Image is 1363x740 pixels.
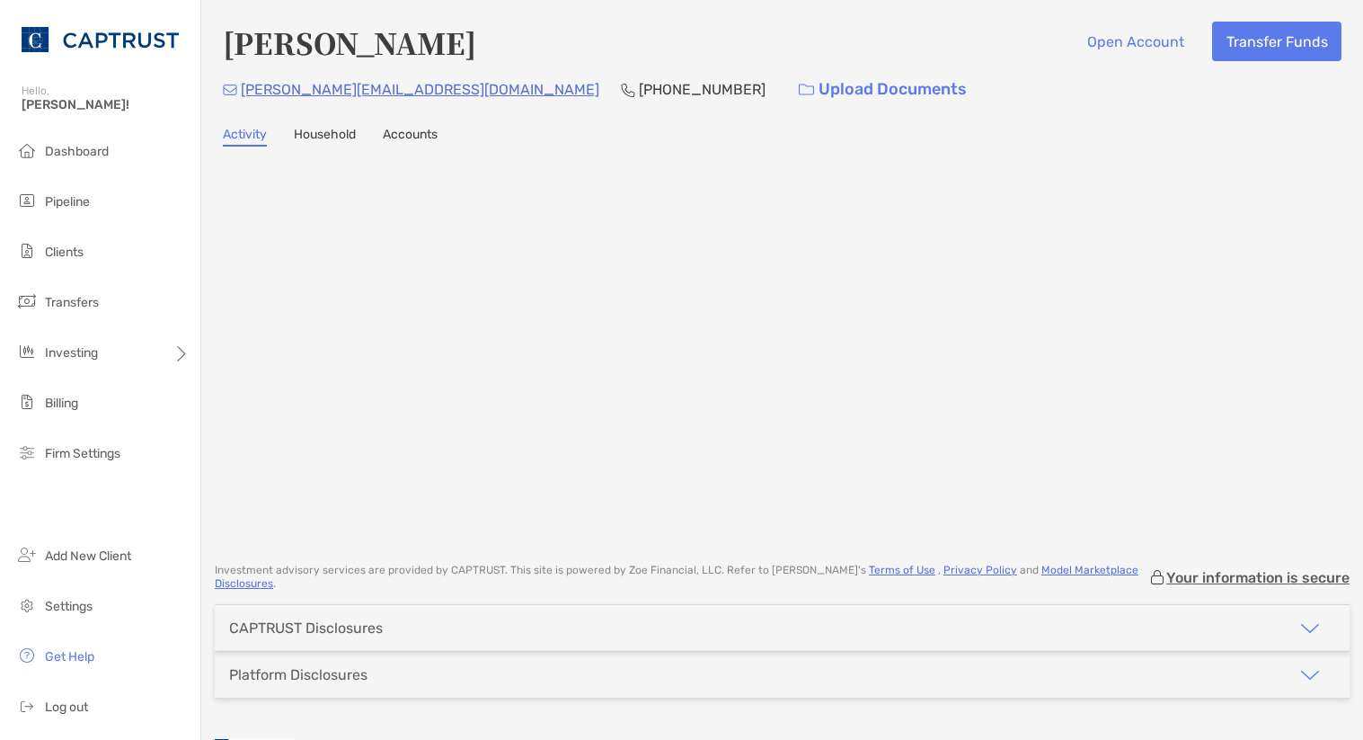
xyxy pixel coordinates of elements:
img: icon arrow [1299,618,1321,639]
img: get-help icon [16,645,38,666]
img: clients icon [16,240,38,262]
span: Firm Settings [45,446,120,461]
a: Terms of Use [869,564,935,576]
img: transfers icon [16,290,38,312]
p: Your information is secure [1166,569,1350,586]
a: Activity [223,127,267,147]
div: CAPTRUST Disclosures [229,620,383,637]
a: Household [294,127,356,147]
button: Open Account [1073,22,1198,61]
img: investing icon [16,341,38,362]
span: Pipeline [45,194,90,210]
span: [PERSON_NAME]! [22,97,190,112]
img: firm-settings icon [16,441,38,463]
span: Dashboard [45,144,109,159]
img: button icon [799,84,814,96]
img: Phone Icon [621,83,635,97]
p: [PERSON_NAME][EMAIL_ADDRESS][DOMAIN_NAME] [241,78,599,101]
span: Add New Client [45,548,131,564]
span: Transfers [45,295,99,310]
img: CAPTRUST Logo [22,7,179,72]
span: Investing [45,345,98,361]
div: Platform Disclosures [229,666,367,683]
img: settings icon [16,594,38,616]
span: Settings [45,599,93,614]
a: Upload Documents [787,70,978,109]
span: Billing [45,396,78,411]
img: billing icon [16,391,38,413]
button: Transfer Funds [1212,22,1341,61]
img: icon arrow [1299,664,1321,686]
p: Investment advisory services are provided by CAPTRUST . This site is powered by Zoe Financial, LL... [215,564,1148,591]
img: add_new_client icon [16,544,38,566]
h4: [PERSON_NAME] [223,22,476,63]
a: Model Marketplace Disclosures [215,564,1138,590]
p: [PHONE_NUMBER] [639,78,766,101]
img: Email Icon [223,85,237,95]
span: Get Help [45,649,94,664]
img: dashboard icon [16,139,38,161]
img: pipeline icon [16,190,38,211]
span: Log out [45,700,88,715]
span: Clients [45,245,84,260]
a: Privacy Policy [943,564,1017,576]
img: logout icon [16,695,38,717]
a: Accounts [383,127,438,147]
